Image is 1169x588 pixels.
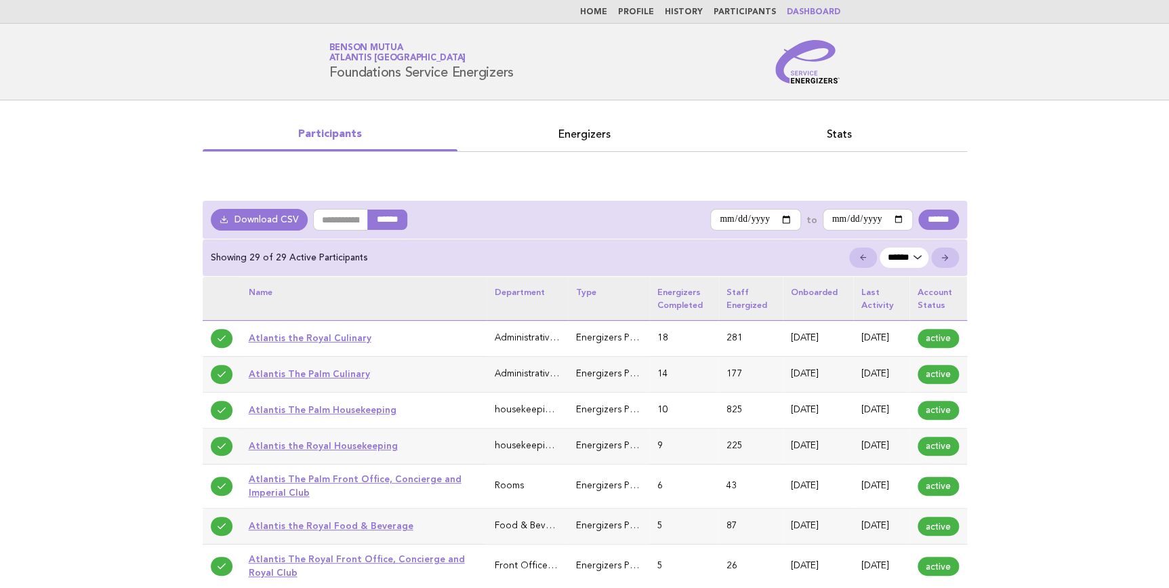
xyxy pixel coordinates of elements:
[249,553,465,578] a: Atlantis The Royal Front Office, Concierge and Royal Club
[712,125,967,144] a: Stats
[249,440,398,451] a: Atlantis the Royal Housekeeping
[783,356,853,392] td: [DATE]
[241,277,487,320] th: Name
[211,209,308,231] a: Download CSV
[495,406,592,414] span: housekeeping-laundry
[918,477,959,496] span: active
[718,356,783,392] td: 177
[853,465,909,509] td: [DATE]
[495,334,746,342] span: Administrative & General (Executive Office, HR, IT, Finance)
[576,482,670,490] span: Energizers Participant
[649,465,718,509] td: 6
[576,406,670,414] span: Energizers Participant
[918,437,959,456] span: active
[649,509,718,545] td: 5
[783,392,853,428] td: [DATE]
[718,429,783,465] td: 225
[853,277,909,320] th: Last activity
[649,320,718,356] td: 18
[576,370,670,378] span: Energizers Participant
[495,562,666,570] span: Front Office, Concierge and Royal Club
[853,429,909,465] td: [DATE]
[783,320,853,356] td: [DATE]
[718,392,783,428] td: 825
[918,517,959,536] span: active
[329,44,514,79] h1: Foundations Service Energizers
[649,429,718,465] td: 9
[775,40,840,83] img: Service Energizers
[665,8,703,16] a: History
[249,404,396,415] a: Atlantis The Palm Housekeeping
[618,8,654,16] a: Profile
[918,401,959,420] span: active
[909,277,967,320] th: Account status
[918,329,959,348] span: active
[576,334,670,342] span: Energizers Participant
[457,125,712,144] a: Energizers
[783,465,853,509] td: [DATE]
[487,277,568,320] th: Department
[329,54,466,63] span: Atlantis [GEOGRAPHIC_DATA]
[249,473,462,498] a: Atlantis The Palm Front Office, Concierge and Imperial Club
[576,522,670,530] span: Energizers Participant
[806,214,817,226] label: to
[718,320,783,356] td: 281
[718,509,783,545] td: 87
[576,442,670,450] span: Energizers Participant
[649,277,718,320] th: Energizers completed
[203,125,457,144] a: Participants
[853,356,909,392] td: [DATE]
[211,252,368,264] p: Showing 29 of 29 Active Participants
[580,8,607,16] a: Home
[918,365,959,384] span: active
[783,429,853,465] td: [DATE]
[714,8,776,16] a: Participants
[329,43,466,62] a: Benson MutuaAtlantis [GEOGRAPHIC_DATA]
[783,277,853,320] th: Onboarded
[249,332,371,343] a: Atlantis the Royal Culinary
[495,482,524,490] span: Rooms
[918,557,959,576] span: active
[249,368,370,379] a: Atlantis The Palm Culinary
[576,562,670,570] span: Energizers Participant
[495,522,571,530] span: Food & Beverage
[495,370,746,378] span: Administrative & General (Executive Office, HR, IT, Finance)
[783,509,853,545] td: [DATE]
[649,356,718,392] td: 14
[649,392,718,428] td: 10
[495,442,592,450] span: housekeeping-laundry
[568,277,649,320] th: Type
[718,277,783,320] th: Staff energized
[718,465,783,509] td: 43
[853,509,909,545] td: [DATE]
[787,8,840,16] a: Dashboard
[853,320,909,356] td: [DATE]
[249,520,413,531] a: Atlantis the Royal Food & Beverage
[853,392,909,428] td: [DATE]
